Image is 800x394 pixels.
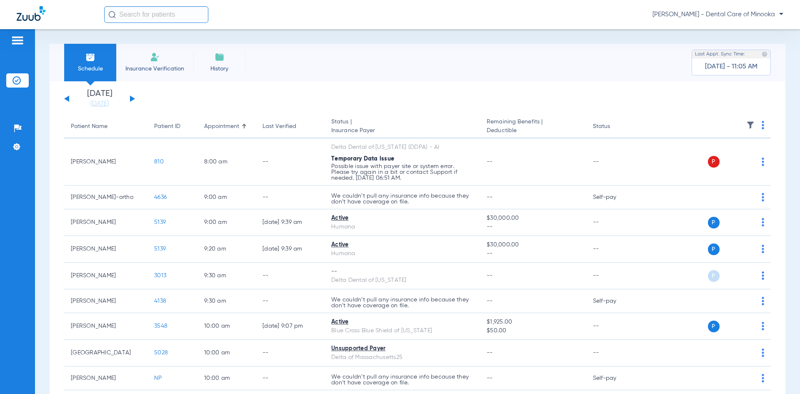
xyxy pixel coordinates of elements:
img: filter.svg [746,121,755,129]
div: Delta Dental of [US_STATE] (DDPA) - AI [331,143,473,152]
td: -- [586,263,642,289]
span: Insurance Verification [122,65,187,73]
td: [PERSON_NAME]-ortho [64,186,147,209]
span: -- [487,273,493,279]
td: [PERSON_NAME] [64,236,147,263]
span: -- [487,375,493,381]
div: Appointment [204,122,239,131]
td: 10:00 AM [197,366,256,390]
td: [GEOGRAPHIC_DATA] [64,340,147,366]
div: Patient ID [154,122,180,131]
span: $1,925.00 [487,318,579,326]
td: 9:20 AM [197,236,256,263]
span: $30,000.00 [487,241,579,249]
img: Schedule [85,52,95,62]
img: group-dot-blue.svg [762,245,764,253]
img: group-dot-blue.svg [762,322,764,330]
td: [PERSON_NAME] [64,209,147,236]
span: $50.00 [487,326,579,335]
span: NP [154,375,162,381]
td: [PERSON_NAME] [64,289,147,313]
span: -- [487,223,579,231]
span: P [708,156,720,168]
span: Last Appt. Sync Time: [695,50,745,58]
th: Remaining Benefits | [480,115,586,138]
img: group-dot-blue.svg [762,349,764,357]
td: Self-pay [586,289,642,313]
span: 4636 [154,194,167,200]
img: group-dot-blue.svg [762,271,764,280]
img: group-dot-blue.svg [762,218,764,226]
div: -- [331,267,473,276]
div: Delta Dental of [US_STATE] [331,276,473,285]
span: 5139 [154,246,166,252]
td: -- [256,366,325,390]
td: 10:00 AM [197,313,256,340]
div: Delta of Massachusetts25 [331,353,473,362]
span: Temporary Data Issue [331,156,394,162]
span: -- [487,159,493,165]
span: P [708,217,720,228]
td: -- [256,263,325,289]
div: Humana [331,249,473,258]
span: [DATE] - 11:05 AM [705,63,757,71]
img: hamburger-icon [11,35,24,45]
span: $30,000.00 [487,214,579,223]
p: We couldn’t pull any insurance info because they don’t have coverage on file. [331,374,473,386]
span: -- [487,298,493,304]
div: Patient Name [71,122,141,131]
p: We couldn’t pull any insurance info because they don’t have coverage on file. [331,297,473,309]
span: Deductible [487,126,579,135]
span: Schedule [70,65,110,73]
span: P [708,270,720,282]
td: -- [586,209,642,236]
div: Patient Name [71,122,107,131]
td: [PERSON_NAME] [64,138,147,186]
div: Active [331,241,473,249]
td: -- [256,186,325,209]
div: Last Verified [262,122,318,131]
td: [DATE] 9:07 PM [256,313,325,340]
div: Unsupported Payer [331,344,473,353]
td: 9:30 AM [197,289,256,313]
span: 3013 [154,273,166,279]
td: -- [586,313,642,340]
td: -- [256,138,325,186]
input: Search for patients [104,6,208,23]
td: -- [586,236,642,263]
img: group-dot-blue.svg [762,193,764,201]
span: 5028 [154,350,168,356]
span: -- [487,194,493,200]
td: [PERSON_NAME] [64,366,147,390]
td: [PERSON_NAME] [64,263,147,289]
div: Patient ID [154,122,191,131]
td: -- [586,340,642,366]
span: 4138 [154,298,166,304]
img: Zuub Logo [17,6,45,21]
div: Blue Cross Blue Shield of [US_STATE] [331,326,473,335]
span: Insurance Payer [331,126,473,135]
th: Status [586,115,642,138]
td: -- [256,340,325,366]
div: Appointment [204,122,249,131]
img: group-dot-blue.svg [762,374,764,382]
img: group-dot-blue.svg [762,297,764,305]
li: [DATE] [75,90,125,108]
span: History [200,65,239,73]
div: Active [331,214,473,223]
img: group-dot-blue.svg [762,158,764,166]
td: Self-pay [586,366,642,390]
td: [DATE] 9:39 AM [256,236,325,263]
div: Active [331,318,473,326]
img: Search Icon [108,11,116,18]
img: Manual Insurance Verification [150,52,160,62]
span: -- [487,350,493,356]
span: [PERSON_NAME] - Dental Care of Minooka [652,10,783,19]
td: 10:00 AM [197,340,256,366]
a: [DATE] [75,100,125,108]
td: 9:00 AM [197,186,256,209]
p: We couldn’t pull any insurance info because they don’t have coverage on file. [331,193,473,205]
div: Last Verified [262,122,296,131]
td: Self-pay [586,186,642,209]
span: 5139 [154,219,166,225]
